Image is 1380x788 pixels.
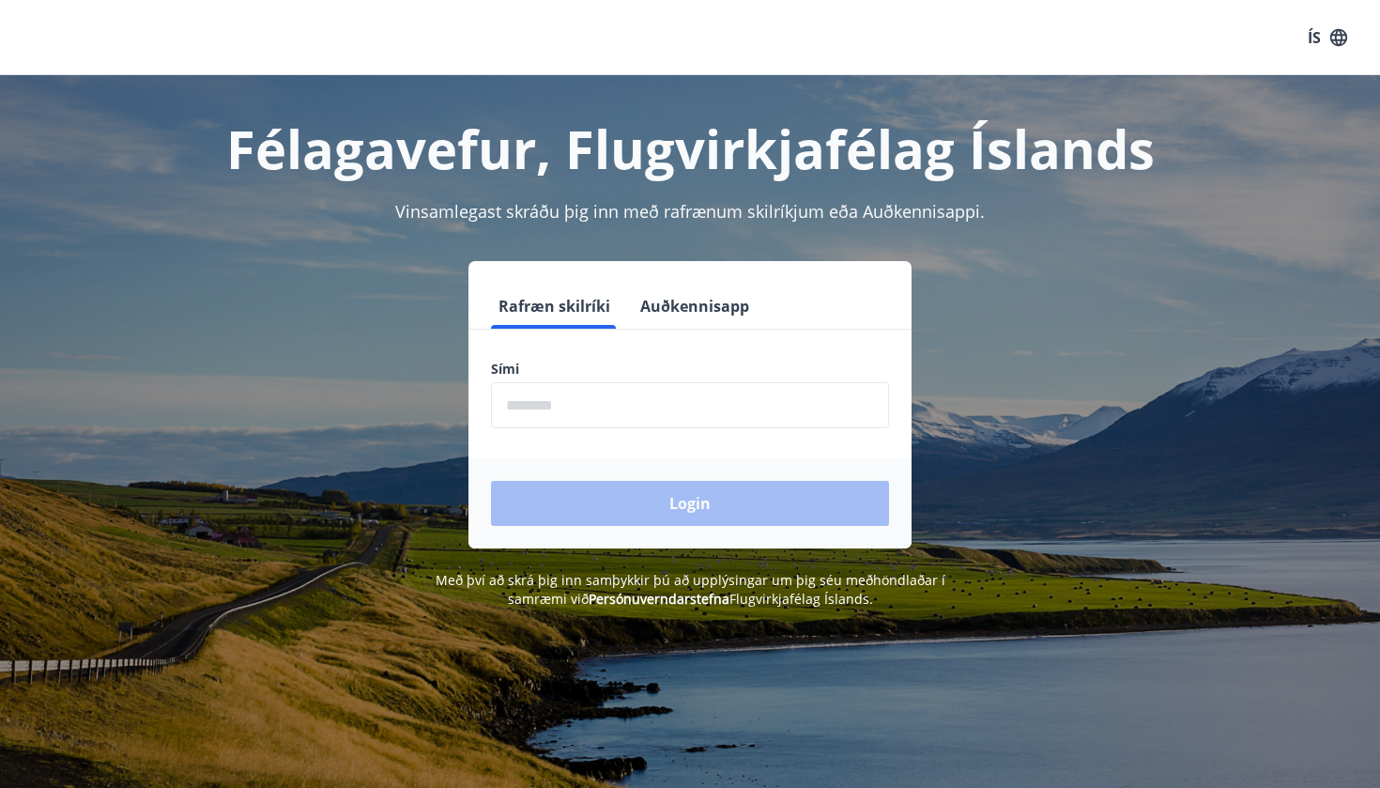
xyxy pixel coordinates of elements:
[491,360,889,379] label: Sími
[491,284,618,329] button: Rafræn skilríki
[633,284,757,329] button: Auðkennisapp
[395,200,985,223] span: Vinsamlegast skráðu þig inn með rafrænum skilríkjum eða Auðkennisappi.
[1297,21,1357,54] button: ÍS
[436,571,945,608] span: Með því að skrá þig inn samþykkir þú að upplýsingar um þig séu meðhöndlaðar í samræmi við Flugvir...
[589,590,729,608] a: Persónuverndarstefna
[37,113,1343,184] h1: Félagavefur, Flugvirkjafélag Íslands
